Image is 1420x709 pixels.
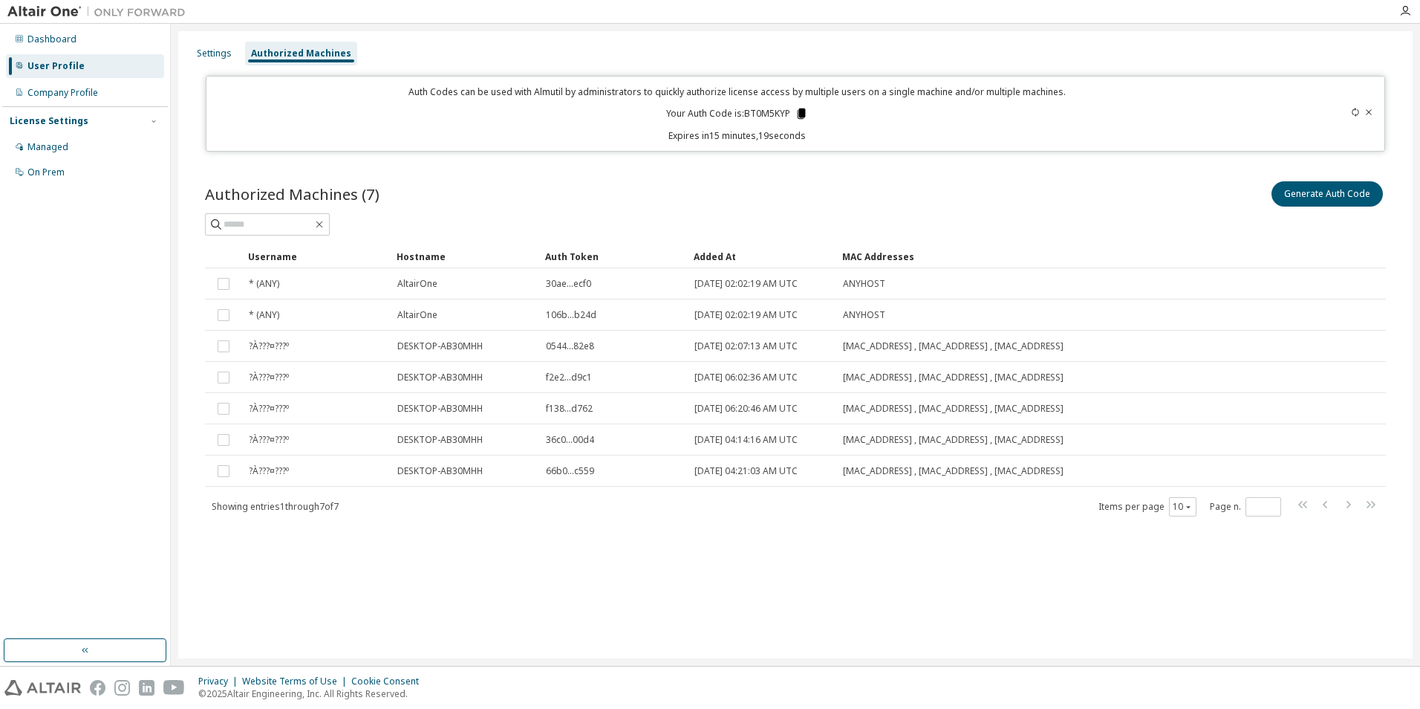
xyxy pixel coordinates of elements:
[546,403,593,415] span: f138...d762
[251,48,351,59] div: Authorized Machines
[163,680,185,696] img: youtube.svg
[397,245,533,268] div: Hostname
[546,434,594,446] span: 36c0...00d4
[694,372,798,383] span: [DATE] 06:02:36 AM UTC
[843,465,1064,477] span: [MAC_ADDRESS] , [MAC_ADDRESS] , [MAC_ADDRESS]
[27,87,98,99] div: Company Profile
[1098,497,1196,517] span: Items per page
[90,680,105,696] img: facebook.svg
[694,245,830,268] div: Added At
[1210,497,1281,517] span: Page n.
[27,60,85,72] div: User Profile
[843,372,1064,383] span: [MAC_ADDRESS] , [MAC_ADDRESS] , [MAC_ADDRESS]
[843,340,1064,352] span: [MAC_ADDRESS] , [MAC_ADDRESS] , [MAC_ADDRESS]
[4,680,81,696] img: altair_logo.svg
[397,340,483,352] span: DESKTOP-AB30MHH
[666,107,808,120] p: Your Auth Code is: BT0M5KYP
[27,33,76,45] div: Dashboard
[397,403,483,415] span: DESKTOP-AB30MHH
[843,434,1064,446] span: [MAC_ADDRESS] , [MAC_ADDRESS] , [MAC_ADDRESS]
[249,309,279,321] span: * (ANY)
[397,434,483,446] span: DESKTOP-AB30MHH
[215,85,1260,98] p: Auth Codes can be used with Almutil by administrators to quickly authorize license access by mult...
[198,687,428,700] p: © 2025 Altair Engineering, Inc. All Rights Reserved.
[248,245,385,268] div: Username
[694,403,798,415] span: [DATE] 06:20:46 AM UTC
[10,115,88,127] div: License Settings
[242,676,351,687] div: Website Terms of Use
[7,4,193,19] img: Altair One
[215,129,1260,142] p: Expires in 15 minutes, 19 seconds
[546,372,592,383] span: f2e2...d9c1
[694,278,798,290] span: [DATE] 02:02:19 AM UTC
[397,372,483,383] span: DESKTOP-AB30MHH
[397,465,483,477] span: DESKTOP-AB30MHH
[249,278,279,290] span: * (ANY)
[249,340,289,352] span: ?À???¤???º
[694,465,798,477] span: [DATE] 04:21:03 AM UTC
[397,278,437,290] span: AltairOne
[843,278,885,290] span: ANYHOST
[842,245,1234,268] div: MAC Addresses
[694,434,798,446] span: [DATE] 04:14:16 AM UTC
[139,680,154,696] img: linkedin.svg
[1271,181,1383,207] button: Generate Auth Code
[546,465,594,477] span: 66b0...c559
[27,141,68,153] div: Managed
[198,676,242,687] div: Privacy
[545,245,682,268] div: Auth Token
[546,309,596,321] span: 106b...b24d
[212,500,339,513] span: Showing entries 1 through 7 of 7
[1173,501,1193,513] button: 10
[351,676,428,687] div: Cookie Consent
[546,340,594,352] span: 0544...82e8
[197,48,232,59] div: Settings
[249,372,289,383] span: ?À???¤???º
[205,184,380,204] span: Authorized Machines (7)
[694,309,798,321] span: [DATE] 02:02:19 AM UTC
[249,403,289,415] span: ?À???¤???º
[249,465,289,477] span: ?À???¤???º
[397,309,437,321] span: AltairOne
[843,403,1064,415] span: [MAC_ADDRESS] , [MAC_ADDRESS] , [MAC_ADDRESS]
[694,340,798,352] span: [DATE] 02:07:13 AM UTC
[546,278,591,290] span: 30ae...ecf0
[114,680,130,696] img: instagram.svg
[249,434,289,446] span: ?À???¤???º
[843,309,885,321] span: ANYHOST
[27,166,65,178] div: On Prem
